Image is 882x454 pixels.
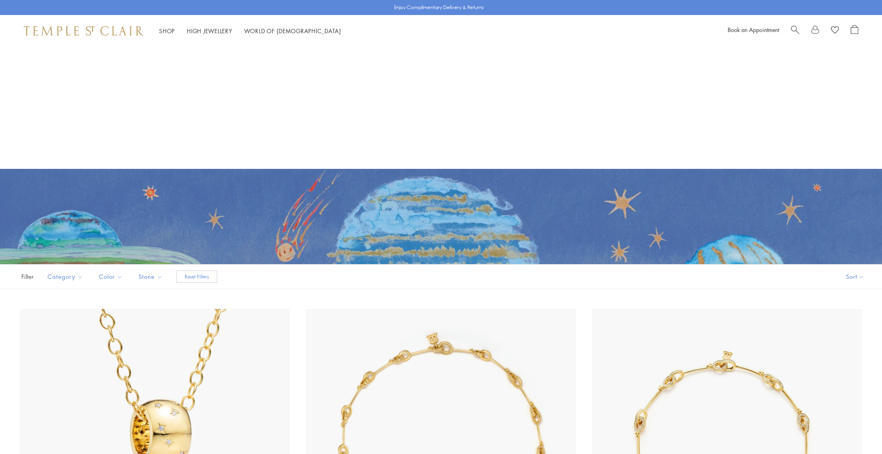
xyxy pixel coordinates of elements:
a: Book an Appointment [728,26,779,34]
button: Show sort by [828,265,882,289]
a: Open Shopping Bag [851,25,858,37]
a: High JewelleryHigh Jewellery [187,27,232,35]
button: Stone [133,268,169,286]
span: Category [44,272,89,282]
span: Color [95,272,129,282]
a: World of [DEMOGRAPHIC_DATA]World of [DEMOGRAPHIC_DATA] [244,27,341,35]
span: Stone [135,272,169,282]
img: Temple St. Clair [24,26,143,36]
p: Enjoy Complimentary Delivery & Returns [394,4,484,11]
nav: Main navigation [159,26,341,36]
button: Color [93,268,129,286]
a: Search [791,25,799,37]
a: View Wishlist [831,25,839,37]
a: ShopShop [159,27,175,35]
button: Category [42,268,89,286]
button: Reset Filters [176,271,217,283]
